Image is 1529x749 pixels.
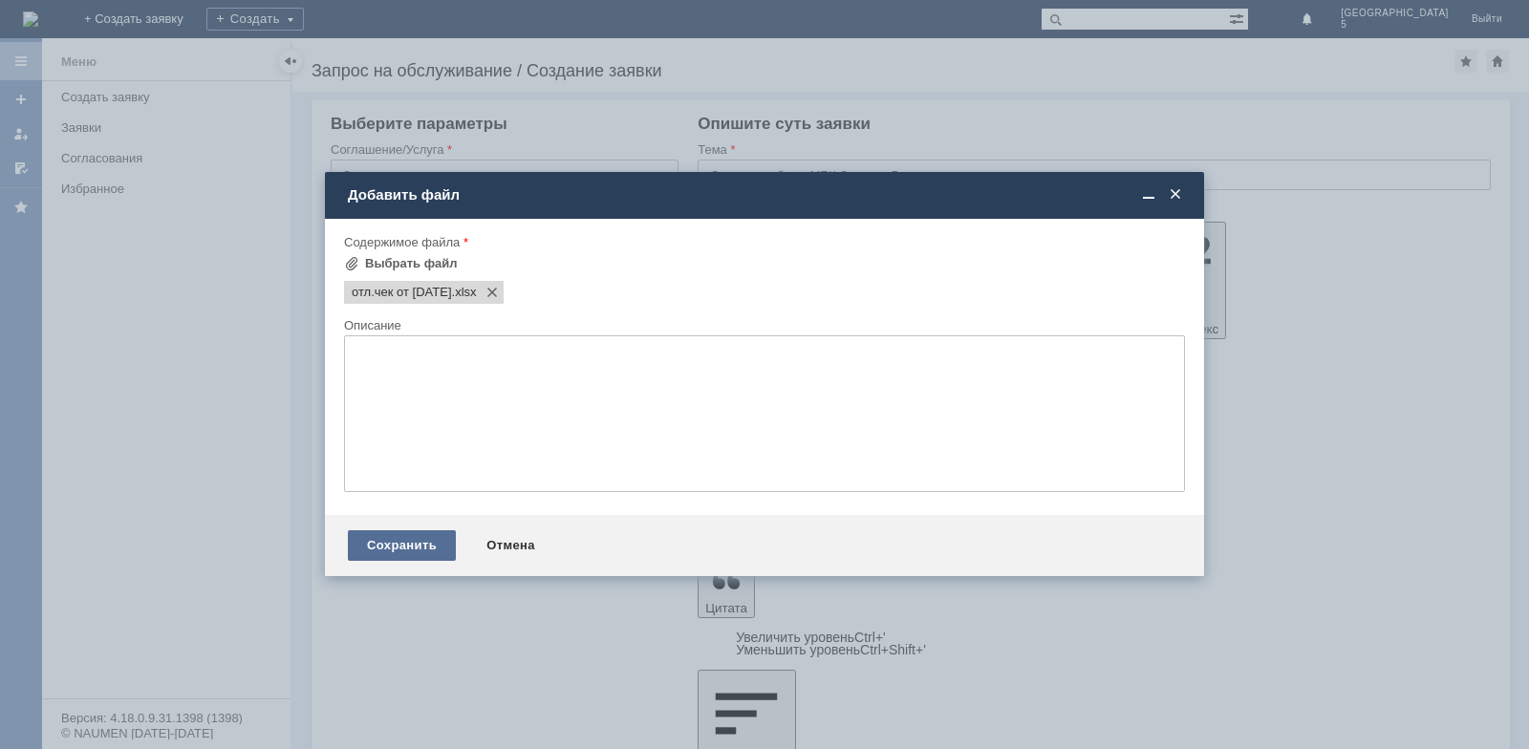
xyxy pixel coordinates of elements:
span: Свернуть (Ctrl + M) [1139,186,1158,203]
span: отл.чек от 24.09.25.xlsx [452,285,477,300]
span: отл.чек от 24.09.25.xlsx [352,285,452,300]
div: Описание [344,319,1181,332]
div: Добавить файл [348,186,1185,203]
span: Закрыть [1166,186,1185,203]
div: ​[PERSON_NAME] удалить отложенный чек [8,8,279,23]
div: Выбрать файл [365,256,458,271]
div: Содержимое файла [344,236,1181,248]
